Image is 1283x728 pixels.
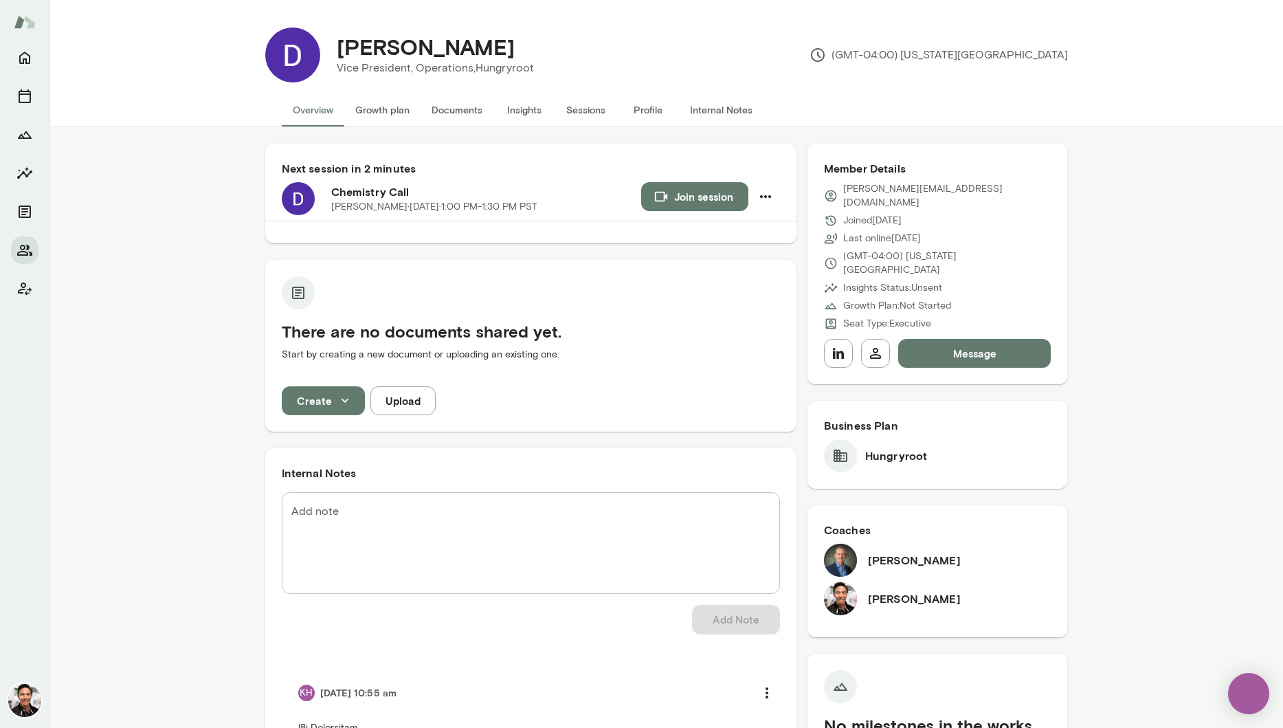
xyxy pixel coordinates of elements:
p: Last online [DATE] [843,232,921,245]
h6: Coaches [824,522,1051,538]
h6: [PERSON_NAME] [868,552,961,569]
button: Home [11,44,38,71]
p: Start by creating a new document or uploading an existing one. [282,348,780,362]
h6: Chemistry Call [331,184,641,200]
button: Insights [11,159,38,187]
h6: Next session in 2 minutes [282,160,780,177]
img: Albert Villarde [8,684,41,717]
h6: Member Details [824,160,1051,177]
p: Seat Type: Executive [843,317,931,331]
h6: [PERSON_NAME] [868,591,961,607]
button: Members [11,236,38,264]
p: Vice President, Operations, Hungryroot [337,60,534,76]
button: more [752,679,781,707]
button: Profile [617,93,679,126]
p: Growth Plan: Not Started [843,299,951,313]
p: (GMT-04:00) [US_STATE][GEOGRAPHIC_DATA] [843,250,1051,277]
p: Joined [DATE] [843,214,902,228]
h6: Business Plan [824,417,1051,434]
button: Create [282,386,365,415]
h6: [DATE] 10:55 am [320,686,397,700]
button: Sessions [555,93,617,126]
h6: Internal Notes [282,465,780,481]
img: Michael Alden [824,544,857,577]
button: Internal Notes [679,93,763,126]
h5: There are no documents shared yet. [282,320,780,342]
button: Documents [11,198,38,225]
button: Upload [370,386,436,415]
img: Mento [14,9,36,35]
img: Dwayne Searwar [265,27,320,82]
p: [PERSON_NAME] · [DATE] · 1:00 PM-1:30 PM PST [331,200,537,214]
button: Message [898,339,1051,368]
div: KH [298,685,315,701]
p: [PERSON_NAME][EMAIL_ADDRESS][DOMAIN_NAME] [843,182,1051,210]
p: Insights Status: Unsent [843,281,942,295]
button: Growth Plan [11,121,38,148]
button: Documents [421,93,493,126]
img: Albert Villarde [824,582,857,615]
h6: Hungryroot [865,448,928,464]
h4: [PERSON_NAME] [337,34,515,60]
p: (GMT-04:00) [US_STATE][GEOGRAPHIC_DATA] [810,47,1068,63]
button: Client app [11,275,38,302]
button: Sessions [11,82,38,110]
button: Insights [493,93,555,126]
button: Join session [641,182,748,211]
button: Growth plan [344,93,421,126]
button: Overview [282,93,344,126]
